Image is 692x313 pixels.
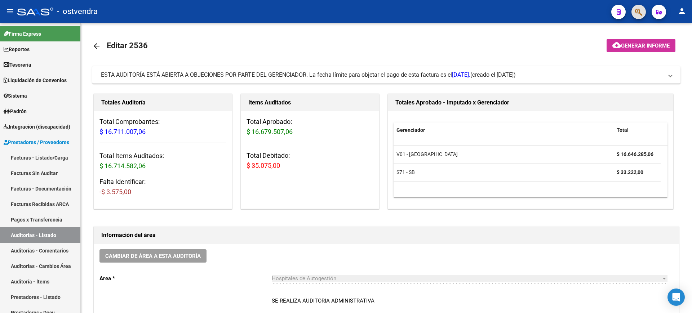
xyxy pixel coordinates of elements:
[617,169,643,175] strong: $ 33.222,00
[617,127,629,133] span: Total
[612,41,621,49] mat-icon: cloud_download
[452,71,470,78] span: [DATE].
[667,289,685,306] div: Open Intercom Messenger
[4,45,30,53] span: Reportes
[4,76,67,84] span: Liquidación de Convenios
[470,71,516,79] span: (creado el [DATE])
[99,128,146,135] span: $ 16.711.007,06
[6,7,14,15] mat-icon: menu
[394,122,614,138] datatable-header-cell: Gerenciador
[4,107,27,115] span: Padrón
[99,162,146,170] span: $ 16.714.582,06
[248,97,372,108] h1: Items Auditados
[272,275,336,282] span: Hospitales de Autogestión
[247,162,280,169] span: $ 35.075,00
[678,7,686,15] mat-icon: person
[101,97,225,108] h1: Totales Auditoría
[396,151,458,157] span: V01 - [GEOGRAPHIC_DATA]
[99,249,207,263] button: Cambiar de área a esta auditoría
[617,151,653,157] strong: $ 16.646.285,06
[57,4,98,19] span: - ostvendra
[99,188,131,196] span: -$ 3.575,00
[4,92,27,100] span: Sistema
[92,42,101,50] mat-icon: arrow_back
[99,177,226,197] h3: Falta Identificar:
[99,274,272,282] p: Area *
[101,71,470,78] span: ESTA AUDITORÍA ESTÁ ABIERTA A OBJECIONES POR PARTE DEL GERENCIADOR. La fecha límite para objetar ...
[92,66,680,84] mat-expansion-panel-header: ESTA AUDITORÍA ESTÁ ABIERTA A OBJECIONES POR PARTE DEL GERENCIADOR. La fecha límite para objetar ...
[105,253,201,259] span: Cambiar de área a esta auditoría
[396,169,415,175] span: S71 - SB
[99,151,226,171] h3: Total Items Auditados:
[4,138,69,146] span: Prestadores / Proveedores
[614,122,661,138] datatable-header-cell: Total
[395,97,666,108] h1: Totales Aprobado - Imputado x Gerenciador
[607,39,675,52] button: Generar informe
[621,43,670,49] span: Generar informe
[99,117,226,137] h3: Total Comprobantes:
[4,30,41,38] span: Firma Express
[396,127,425,133] span: Gerenciador
[247,128,293,135] span: $ 16.679.507,06
[247,117,373,137] h3: Total Aprobado:
[4,123,70,131] span: Integración (discapacidad)
[4,61,31,69] span: Tesorería
[107,41,148,50] span: Editar 2536
[247,151,373,171] h3: Total Debitado:
[101,229,671,241] h1: Información del área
